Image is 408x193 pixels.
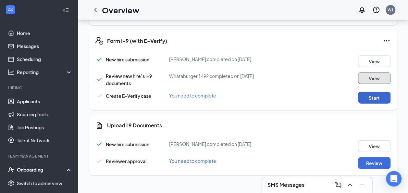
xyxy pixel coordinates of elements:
[169,56,251,62] span: [PERSON_NAME] completed on [DATE]
[358,92,390,104] button: Start
[95,122,103,130] svg: CustomFormIcon
[169,158,216,164] span: You need to complete
[169,93,216,98] span: You need to complete
[17,134,72,147] a: Talent Network
[95,56,103,63] svg: Checkmark
[356,180,367,190] button: Minimize
[8,166,14,173] svg: UserCheck
[358,6,366,14] svg: Notifications
[334,181,342,189] svg: ComposeMessage
[169,73,254,79] span: Whataburger 1492 completed on [DATE]
[95,37,103,45] svg: FormI9EVerifyIcon
[95,140,103,148] svg: Checkmark
[358,157,390,169] button: Review
[95,92,103,100] svg: Checkmark
[358,72,390,84] button: View
[17,108,72,121] a: Sourcing Tools
[106,73,152,86] span: Review new hire’s I-9 documents
[95,157,103,165] svg: Checkmark
[17,53,72,66] a: Scheduling
[63,7,69,13] svg: Collapse
[7,6,14,13] svg: WorkstreamLogo
[169,141,251,147] span: [PERSON_NAME] completed on [DATE]
[345,180,355,190] button: ChevronUp
[92,6,99,14] svg: ChevronLeft
[383,37,390,45] svg: Ellipses
[388,7,394,13] div: W1
[17,27,72,40] a: Home
[107,37,167,45] h5: Form I-9 (with E-Verify)
[8,69,14,75] svg: Analysis
[8,85,71,91] div: Hiring
[17,95,72,108] a: Applicants
[17,121,72,134] a: Job Postings
[106,57,149,62] span: New hire submission
[386,171,402,187] div: Open Intercom Messenger
[333,180,343,190] button: ComposeMessage
[17,69,73,75] div: Reporting
[107,122,162,129] h5: Upload I 9 Documents
[8,153,71,159] div: Team Management
[17,166,67,173] div: Onboarding
[17,180,62,187] div: Switch to admin view
[358,140,390,152] button: View
[346,181,354,189] svg: ChevronUp
[106,158,146,164] span: Reviewer approval
[267,181,304,188] h3: SMS Messages
[102,5,139,16] h1: Overview
[106,141,149,147] span: New hire submission
[8,180,14,187] svg: Settings
[17,40,72,53] a: Messages
[106,93,151,99] span: Create E-Verify case
[372,6,380,14] svg: QuestionInfo
[358,181,365,189] svg: Minimize
[358,56,390,67] button: View
[95,76,103,84] svg: Checkmark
